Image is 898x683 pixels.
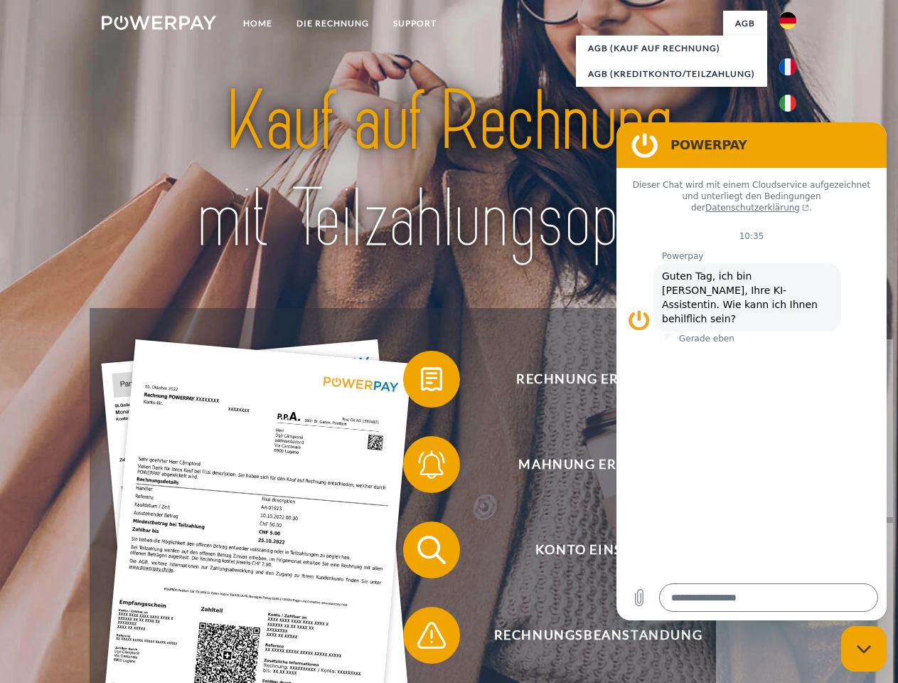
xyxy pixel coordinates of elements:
img: qb_bell.svg [414,447,449,482]
img: qb_search.svg [414,532,449,568]
button: Konto einsehen [403,521,773,578]
img: qb_bill.svg [414,361,449,397]
span: Rechnungsbeanstandung [424,607,772,664]
span: Konto einsehen [424,521,772,578]
a: DIE RECHNUNG [284,11,381,36]
span: Mahnung erhalten? [424,436,772,493]
iframe: Messaging-Fenster [616,122,887,620]
button: Mahnung erhalten? [403,436,773,493]
img: qb_warning.svg [414,618,449,653]
a: AGB (Kauf auf Rechnung) [576,36,767,61]
span: Rechnung erhalten? [424,351,772,408]
a: SUPPORT [381,11,449,36]
img: title-powerpay_de.svg [136,68,762,272]
button: Rechnung erhalten? [403,351,773,408]
iframe: Schaltfläche zum Öffnen des Messaging-Fensters; Konversation läuft [841,626,887,672]
img: logo-powerpay-white.svg [102,16,216,30]
img: it [779,95,796,112]
img: de [779,12,796,29]
a: agb [723,11,767,36]
button: Rechnungsbeanstandung [403,607,773,664]
a: AGB (Kreditkonto/Teilzahlung) [576,61,767,87]
a: Home [231,11,284,36]
img: fr [779,58,796,75]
